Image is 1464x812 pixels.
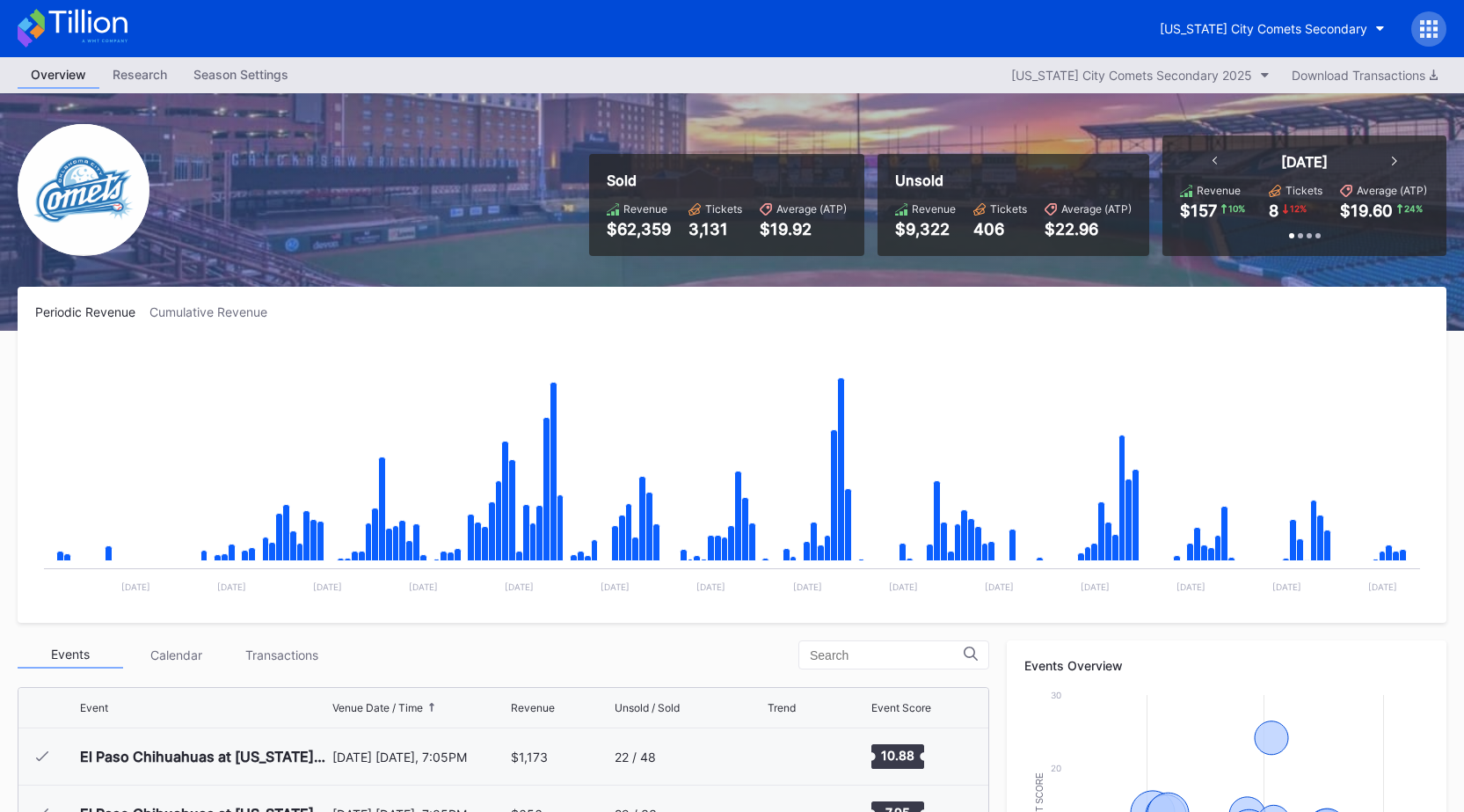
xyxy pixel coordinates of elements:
[990,202,1027,216] div: Tickets
[1051,690,1061,700] text: 30
[18,62,99,89] a: Overview
[149,304,281,319] div: Cumulative Revenue
[1357,184,1427,197] div: Average (ATP)
[1227,201,1247,216] div: 10 %
[895,172,1132,189] div: Unsold
[793,582,822,592] text: [DATE]
[1292,68,1438,83] div: Download Transactions
[511,750,548,764] div: $1,173
[511,701,555,714] div: Revenue
[35,341,1429,605] svg: Chart title
[35,304,149,319] div: Periodic Revenue
[1061,202,1132,216] div: Average (ATP)
[1024,658,1429,673] div: Events Overview
[810,648,964,662] input: Search
[229,641,334,669] div: Transactions
[1283,63,1446,87] button: Download Transactions
[768,735,820,779] svg: Chart title
[985,582,1014,592] text: [DATE]
[889,582,918,592] text: [DATE]
[18,124,149,256] img: Oklahoma_City_Dodgers.png
[895,220,956,238] div: $9,322
[1045,220,1132,238] div: $22.96
[705,202,742,216] div: Tickets
[1288,201,1308,216] div: 12 %
[973,220,1027,238] div: 406
[1368,582,1397,592] text: [DATE]
[615,701,680,714] div: Unsold / Sold
[121,582,150,592] text: [DATE]
[1081,582,1110,592] text: [DATE]
[180,62,302,89] a: Season Settings
[1286,184,1322,197] div: Tickets
[688,220,742,238] div: 3,131
[332,750,506,764] div: [DATE] [DATE], 7:05PM
[623,202,667,216] div: Revenue
[99,62,180,89] a: Research
[601,582,630,592] text: [DATE]
[760,220,847,238] div: $19.92
[776,202,847,216] div: Average (ATP)
[180,62,302,87] div: Season Settings
[881,748,914,763] text: 10.88
[1281,153,1328,171] div: [DATE]
[505,582,534,592] text: [DATE]
[615,750,656,764] div: 22 / 48
[409,582,438,592] text: [DATE]
[607,172,847,189] div: Sold
[607,220,671,238] div: $62,359
[1269,201,1278,220] div: 8
[1011,68,1252,83] div: [US_STATE] City Comets Secondary 2025
[1197,184,1241,197] div: Revenue
[217,582,246,592] text: [DATE]
[18,641,123,669] div: Events
[1340,201,1393,220] div: $19.60
[1176,582,1205,592] text: [DATE]
[80,701,108,714] div: Event
[80,748,328,765] div: El Paso Chihuahuas at [US_STATE][GEOGRAPHIC_DATA] Comets
[1002,63,1278,87] button: [US_STATE] City Comets Secondary 2025
[99,62,180,87] div: Research
[313,582,342,592] text: [DATE]
[871,701,931,714] div: Event Score
[1160,21,1367,36] div: [US_STATE] City Comets Secondary
[1147,12,1398,45] button: [US_STATE] City Comets Secondary
[912,202,956,216] div: Revenue
[696,582,725,592] text: [DATE]
[1402,201,1424,216] div: 24 %
[768,701,796,714] div: Trend
[123,641,229,669] div: Calendar
[332,701,423,714] div: Venue Date / Time
[1272,582,1301,592] text: [DATE]
[1180,201,1217,220] div: $157
[1051,763,1061,773] text: 20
